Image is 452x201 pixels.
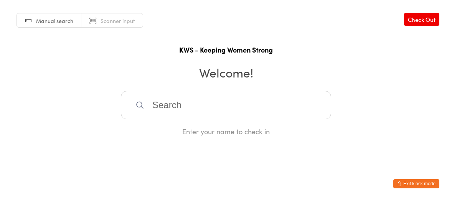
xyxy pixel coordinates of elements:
[404,13,439,26] a: Check Out
[121,91,331,119] input: Search
[121,127,331,136] div: Enter your name to check in
[8,45,444,54] h1: KWS - Keeping Women Strong
[36,17,73,25] span: Manual search
[393,179,439,188] button: Exit kiosk mode
[8,64,444,81] h2: Welcome!
[101,17,135,25] span: Scanner input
